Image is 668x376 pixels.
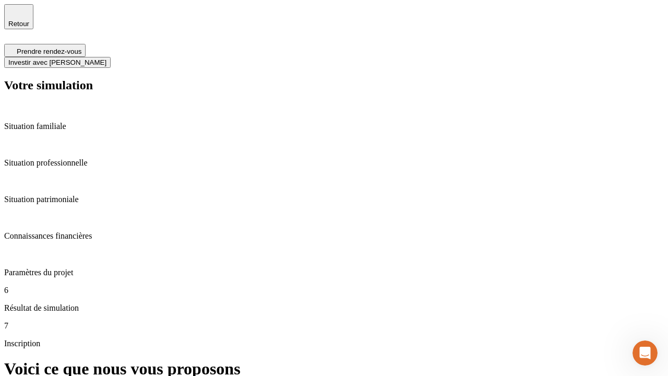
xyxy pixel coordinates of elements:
[4,44,86,57] button: Prendre rendez-vous
[4,268,664,277] p: Paramètres du projet
[4,231,664,241] p: Connaissances financières
[4,286,664,295] p: 6
[4,303,664,313] p: Résultat de simulation
[4,78,664,92] h2: Votre simulation
[4,158,664,168] p: Situation professionnelle
[4,321,664,331] p: 7
[8,58,106,66] span: Investir avec [PERSON_NAME]
[4,195,664,204] p: Situation patrimoniale
[4,339,664,348] p: Inscription
[17,48,81,55] span: Prendre rendez-vous
[4,4,33,29] button: Retour
[8,20,29,28] span: Retour
[4,122,664,131] p: Situation familiale
[633,340,658,366] iframe: Intercom live chat
[4,57,111,68] button: Investir avec [PERSON_NAME]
